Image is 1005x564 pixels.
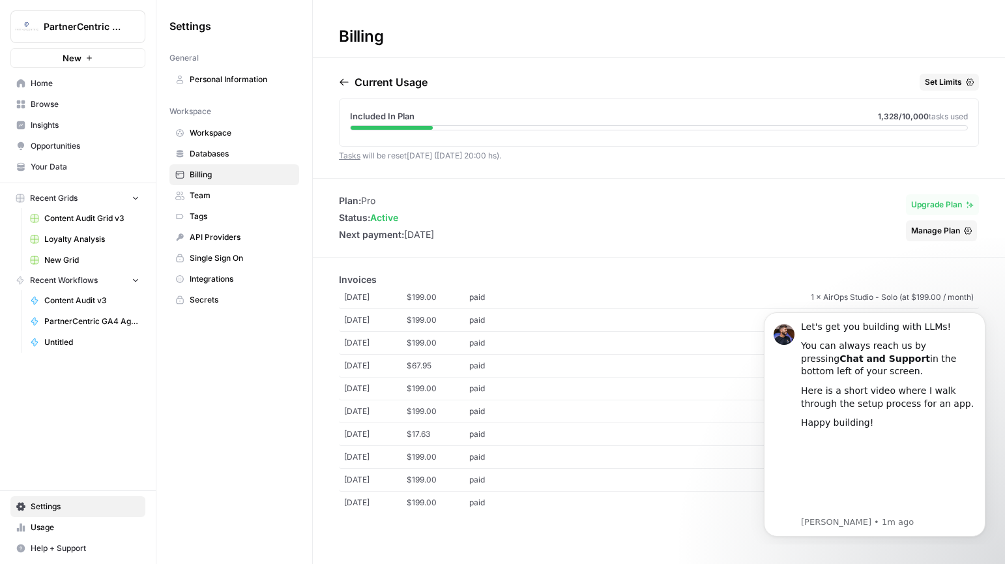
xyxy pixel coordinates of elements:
span: Databases [190,148,293,160]
span: paid [469,337,532,349]
span: Content Audit Grid v3 [44,213,139,224]
span: Tags [190,211,293,222]
a: Browse [10,94,145,115]
span: New Grid [44,254,139,266]
a: PartnerCentric GA4 Agent - [DATE] -Leads - SQLs [24,311,145,332]
span: $199.00 [407,383,469,394]
div: Billing [313,26,409,47]
span: Manage Plan [911,225,960,237]
span: [DATE] [344,337,407,349]
span: Your Data [31,161,139,173]
span: Browse [31,98,139,110]
span: 1 × AirOps Studio - Starter (at $199.00 / month) [532,406,974,417]
span: PartnerCentric GA4 Agent - [DATE] -Leads - SQLs [44,316,139,327]
span: Single Sign On [190,252,293,264]
a: Tasks [339,151,360,160]
span: PartnerCentric Sales Tools [44,20,123,33]
span: tasks used [929,111,968,121]
a: Secrets [169,289,299,310]
span: 705 Additional Tasks - [DATE] [532,428,974,440]
span: Billing [190,169,293,181]
iframe: youtube [57,136,231,214]
span: 1 × AirOps Studio - Starter (at $199.00 / month) [532,474,974,486]
span: Upgrade Plan [911,199,962,211]
a: [DATE]$17.63paid705 Additional Tasks - [DATE] [339,423,979,446]
span: Workspace [190,127,293,139]
button: Help + Support [10,538,145,559]
span: Status: [339,212,370,223]
span: Included In Plan [350,110,415,123]
span: Recent Workflows [30,275,98,286]
span: Plan: [339,195,361,206]
span: [DATE] [344,428,407,440]
a: [DATE]$199.00paid1 × AirOps Studio - Starter (at $199.00 / month) [339,378,979,400]
span: Usage [31,522,139,533]
a: Usage [10,517,145,538]
span: [DATE] [344,451,407,463]
span: Integrations [190,273,293,285]
span: Personal Information [190,74,293,85]
li: [DATE] [339,228,434,241]
a: Databases [169,143,299,164]
span: [DATE] [344,406,407,417]
span: will be reset [DATE] ([DATE] 20:00 hs) . [339,151,501,160]
a: Tags [169,206,299,227]
a: [DATE]$199.00paid1 × AirOps Studio - Starter (at $199.00 / month) [339,332,979,355]
button: Upgrade Plan [906,194,979,215]
button: Recent Workflows [10,271,145,290]
li: Pro [339,194,434,207]
span: Opportunities [31,140,139,152]
span: 1,328 /10,000 [878,111,929,121]
span: $17.63 [407,428,469,440]
span: [DATE] [344,497,407,509]
span: Settings [31,501,139,512]
span: 1 × AirOps Studio - Solo (at $199.00 / month) [532,314,974,326]
span: $67.95 [407,360,469,372]
span: Team [190,190,293,201]
span: [DATE] [344,291,407,303]
a: Personal Information [169,69,299,90]
span: Set Limits [925,76,962,88]
a: Integrations [169,269,299,289]
span: paid [469,291,532,303]
a: [DATE]$199.00paid1 × AirOps Studio - Starter (at $199.00 / month) [339,469,979,492]
span: 1 × AirOps Studio - Starter (at $199.00 / month) [532,383,974,394]
a: Untitled [24,332,145,353]
span: paid [469,360,532,372]
button: New [10,48,145,68]
span: [DATE] [344,314,407,326]
span: active [370,212,398,223]
span: paid [469,474,532,486]
span: API Providers [190,231,293,243]
span: [DATE] [344,383,407,394]
span: paid [469,314,532,326]
a: New Grid [24,250,145,271]
a: Single Sign On [169,248,299,269]
p: Message from Steven, sent 1m ago [57,216,231,228]
span: Next payment: [339,229,404,240]
span: $199.00 [407,314,469,326]
span: Content Audit v3 [44,295,139,306]
span: $199.00 [407,474,469,486]
span: paid [469,406,532,417]
a: Settings [10,496,145,517]
span: paid [469,428,532,440]
span: New [63,52,81,65]
a: Content Audit Grid v3 [24,208,145,229]
a: Loyalty Analysis [24,229,145,250]
span: 2718 Additional Tasks - [DATE] [532,360,974,372]
span: Workspace [169,106,211,117]
a: [DATE]$67.95paid2718 Additional Tasks - [DATE] [339,355,979,378]
button: Manage Plan [906,220,977,241]
span: Home [31,78,139,89]
span: $199.00 [407,337,469,349]
span: paid [469,451,532,463]
span: Settings [169,18,211,34]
